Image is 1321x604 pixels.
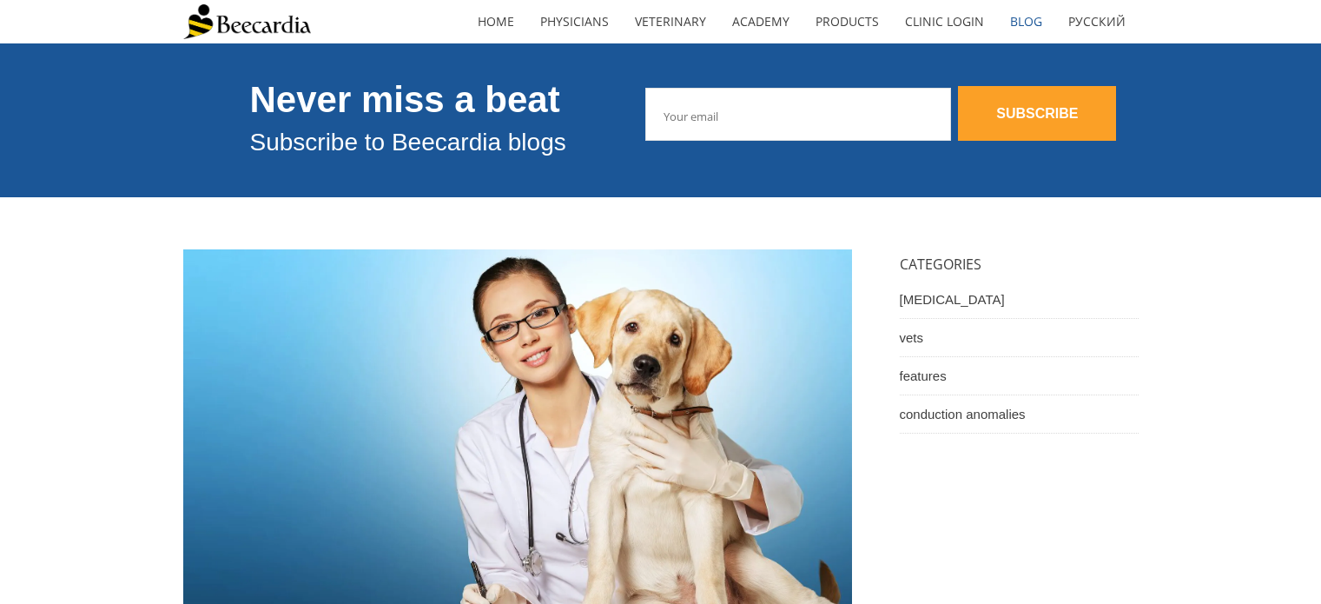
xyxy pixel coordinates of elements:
[900,395,1139,434] a: conduction anomalies
[1055,2,1139,42] a: Русский
[622,2,719,42] a: Veterinary
[892,2,997,42] a: Clinic Login
[465,2,527,42] a: home
[997,2,1055,42] a: Blog
[527,2,622,42] a: Physicians
[183,4,311,39] img: Beecardia
[645,88,951,141] input: Your email
[900,319,1139,357] a: vets
[250,129,566,156] span: Subscribe to Beecardia blogs
[900,281,1139,319] a: [MEDICAL_DATA]
[900,357,1139,395] a: features
[719,2,803,42] a: Academy
[958,86,1116,141] a: SUBSCRIBE
[803,2,892,42] a: Products
[900,255,981,274] span: CATEGORIES
[250,79,560,120] span: Never miss a beat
